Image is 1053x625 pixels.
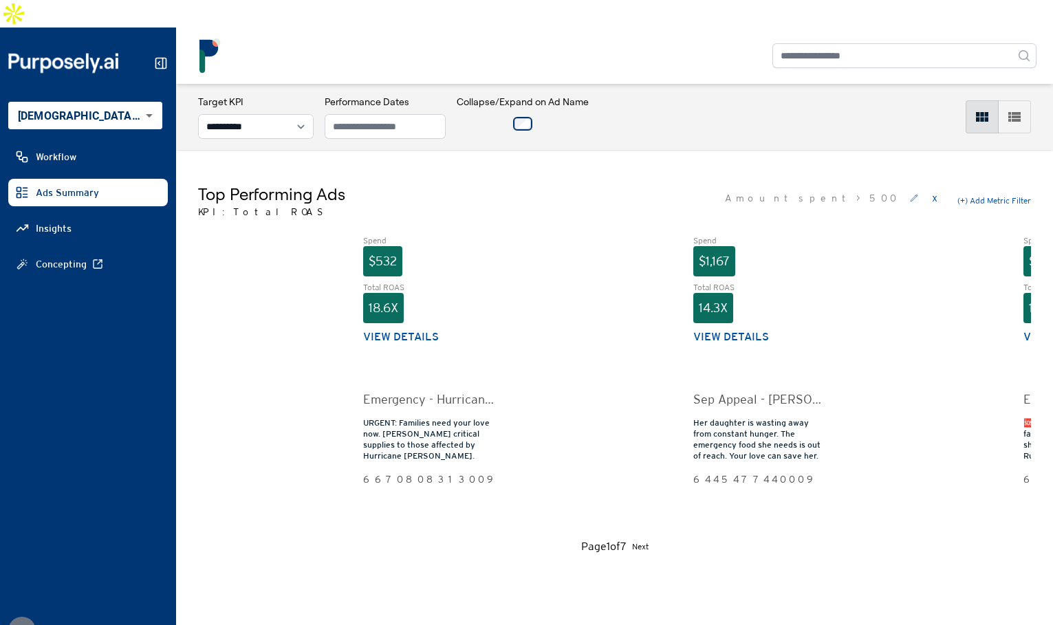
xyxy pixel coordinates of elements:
p: KPI: Total ROAS [198,205,345,219]
span: Insights [36,221,72,235]
h5: Top Performing Ads [198,183,345,205]
a: Workflow [8,143,168,171]
div: $532 [363,246,402,276]
button: View details [363,329,439,345]
button: Next [632,538,649,555]
button: (+) Add Metric Filter [957,195,1031,206]
div: $1,167 [693,246,735,276]
div: Page 1 of 7 [581,538,627,555]
div: Emergency - Hurricane [PERSON_NAME] [363,390,495,409]
div: [DEMOGRAPHIC_DATA] World Relief [8,102,162,129]
div: 6445477440009 [693,472,825,486]
h3: Target KPI [198,95,314,109]
div: Her daughter is wasting away from constant hunger. The emergency food she needs is out of reach. ... [693,417,825,461]
img: logo [193,39,227,73]
span: Workflow [36,150,76,164]
a: Ads Summary [8,179,168,206]
div: Total ROAS [693,282,825,293]
h3: Performance Dates [325,95,446,109]
div: Spend [693,235,825,246]
div: 6670808313009 [363,472,495,486]
a: Insights [8,215,168,242]
span: Amount spent > 500 [725,191,899,205]
a: Concepting [8,250,168,278]
span: Ads Summary [36,186,99,199]
h3: Collapse/Expand on Ad Name [457,95,589,109]
div: URGENT: Families need your love now. [PERSON_NAME] critical supplies to those affected by Hurrica... [363,417,495,461]
div: 18.6X [363,293,404,323]
span: Concepting [36,257,87,271]
div: Total ROAS [363,282,495,293]
button: x [929,187,940,209]
div: Sep Appeal - [PERSON_NAME] 1 [693,390,825,409]
button: View details [693,329,769,345]
div: 14.3X [693,293,733,323]
div: Spend [363,235,495,246]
